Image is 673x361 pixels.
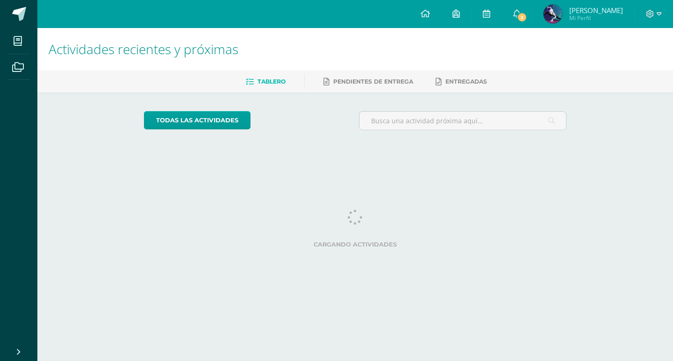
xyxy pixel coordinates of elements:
span: [PERSON_NAME] [569,6,623,15]
img: 275db963508f5c90b83d19d8e2f96d7d.png [544,5,562,23]
span: 2 [517,12,527,22]
span: Actividades recientes y próximas [49,40,238,58]
span: Mi Perfil [569,14,623,22]
span: Tablero [258,78,286,85]
span: Pendientes de entrega [333,78,413,85]
span: Entregadas [445,78,487,85]
a: Tablero [246,74,286,89]
a: Pendientes de entrega [323,74,413,89]
label: Cargando actividades [144,241,567,248]
a: todas las Actividades [144,111,251,129]
a: Entregadas [436,74,487,89]
input: Busca una actividad próxima aquí... [359,112,566,130]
